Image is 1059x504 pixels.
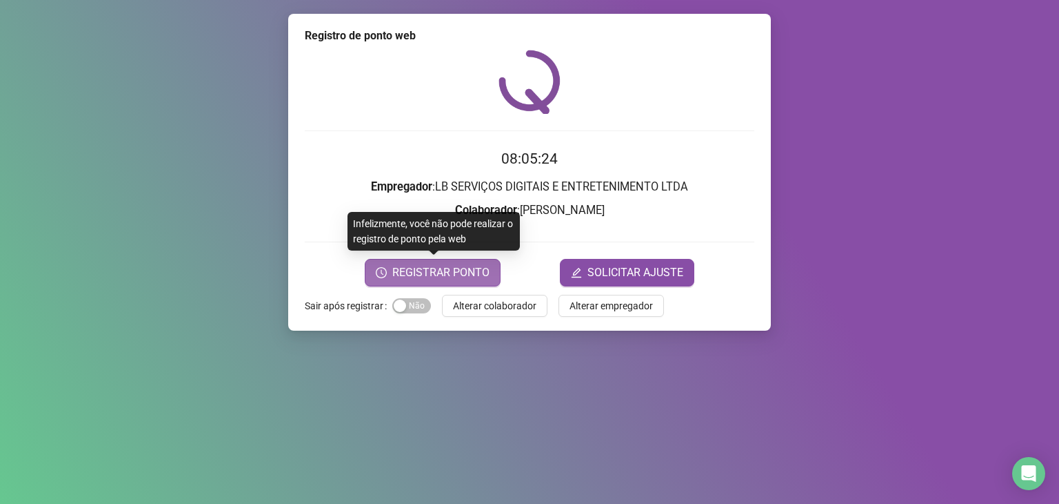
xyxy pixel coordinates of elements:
button: Alterar empregador [558,295,664,317]
button: editSOLICITAR AJUSTE [560,259,694,287]
span: Alterar colaborador [453,298,536,313]
button: Alterar colaborador [442,295,547,317]
div: Open Intercom Messenger [1012,457,1045,490]
h3: : LB SERVIÇOS DIGITAIS E ENTRETENIMENTO LTDA [305,178,754,196]
span: SOLICITAR AJUSTE [587,264,683,281]
span: edit [571,267,582,278]
span: Alterar empregador [569,298,653,313]
div: Infelizmente, você não pode realizar o registro de ponto pela web [347,212,520,251]
span: REGISTRAR PONTO [392,264,490,281]
time: 08:05:24 [501,151,558,167]
label: Sair após registrar [305,295,392,317]
strong: Colaborador [455,204,517,217]
button: REGISTRAR PONTO [365,259,501,287]
h3: : [PERSON_NAME] [305,202,754,220]
div: Registro de ponto web [305,28,754,44]
img: QRPoint [498,50,561,114]
span: clock-circle [376,267,387,278]
strong: Empregador [371,180,432,193]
